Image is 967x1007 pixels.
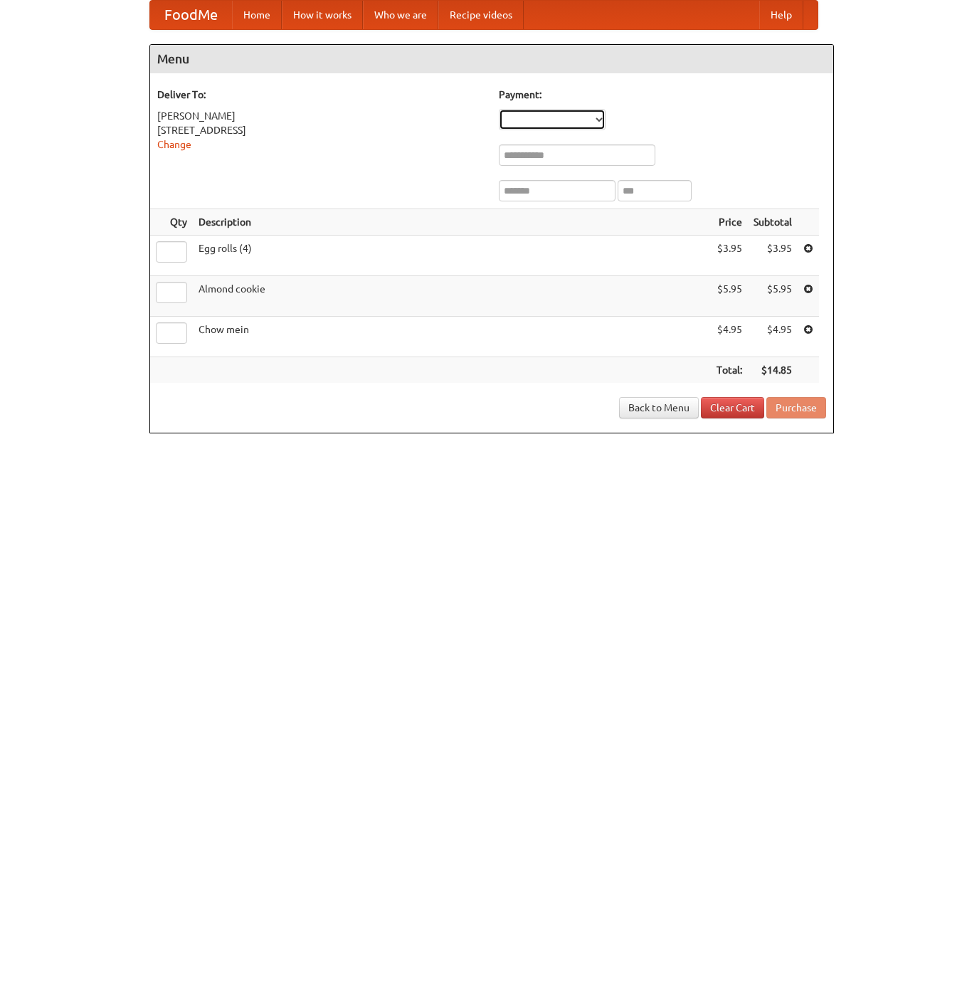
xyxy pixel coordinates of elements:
td: $4.95 [748,317,798,357]
h5: Deliver To: [157,88,485,102]
td: Chow mein [193,317,711,357]
div: [PERSON_NAME] [157,109,485,123]
button: Purchase [766,397,826,418]
td: Egg rolls (4) [193,236,711,276]
a: Back to Menu [619,397,699,418]
th: $14.85 [748,357,798,384]
td: Almond cookie [193,276,711,317]
a: Change [157,139,191,150]
a: Home [232,1,282,29]
td: $5.95 [748,276,798,317]
td: $4.95 [711,317,748,357]
th: Price [711,209,748,236]
td: $5.95 [711,276,748,317]
h5: Payment: [499,88,826,102]
th: Description [193,209,711,236]
div: [STREET_ADDRESS] [157,123,485,137]
td: $3.95 [711,236,748,276]
a: Recipe videos [438,1,524,29]
h4: Menu [150,45,833,73]
th: Subtotal [748,209,798,236]
a: Who we are [363,1,438,29]
a: Help [759,1,803,29]
th: Qty [150,209,193,236]
a: FoodMe [150,1,232,29]
a: Clear Cart [701,397,764,418]
a: How it works [282,1,363,29]
td: $3.95 [748,236,798,276]
th: Total: [711,357,748,384]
